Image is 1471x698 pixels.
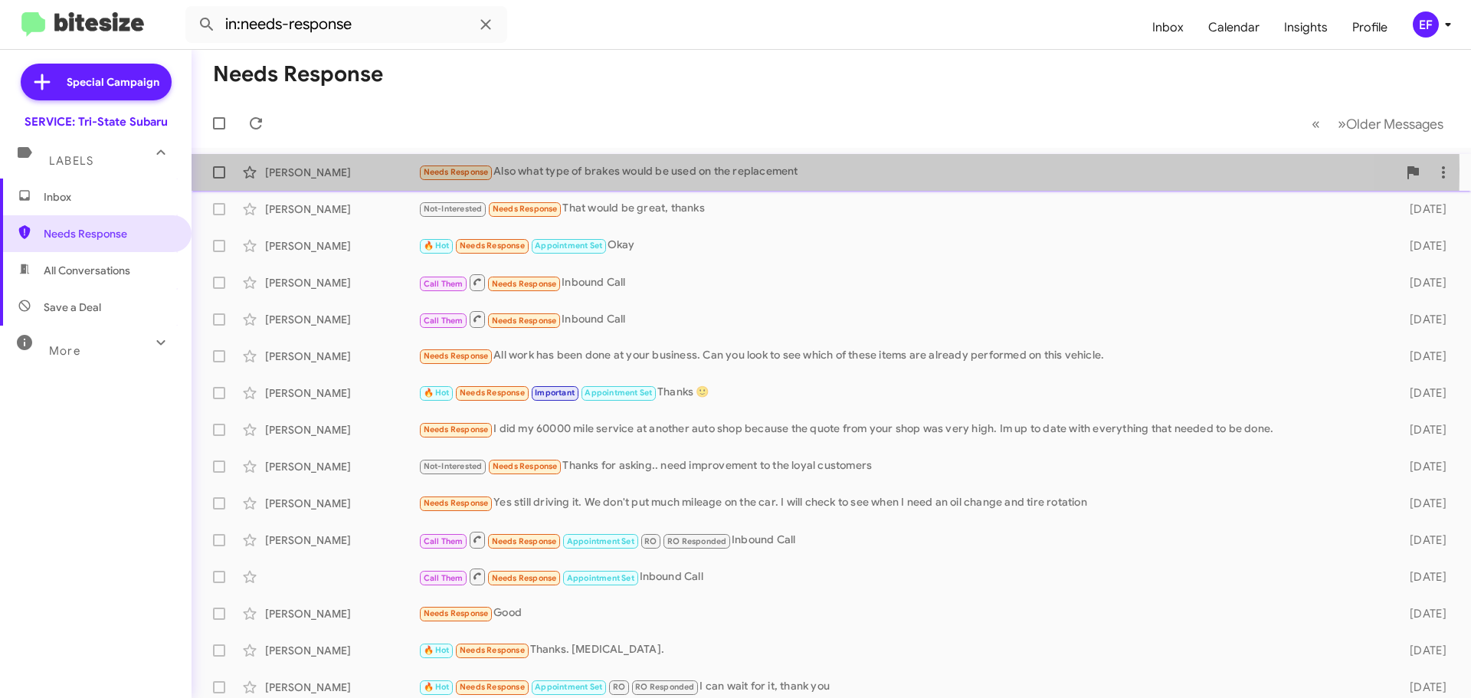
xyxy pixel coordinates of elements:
span: Needs Response [493,204,558,214]
span: 🔥 Hot [424,645,450,655]
div: [DATE] [1385,238,1459,254]
span: Needs Response [424,498,489,508]
div: Inbound Call [418,567,1385,586]
div: [PERSON_NAME] [265,422,418,437]
span: Special Campaign [67,74,159,90]
span: Call Them [424,279,464,289]
span: Not-Interested [424,461,483,471]
span: RO Responded [667,536,726,546]
span: Appointment Set [535,241,602,251]
div: [DATE] [1385,680,1459,695]
span: « [1312,114,1320,133]
div: [DATE] [1385,496,1459,511]
span: Appointment Set [585,388,652,398]
button: Next [1328,108,1453,139]
div: [DATE] [1385,202,1459,217]
span: RO Responded [635,682,694,692]
span: Needs Response [44,226,174,241]
span: Profile [1340,5,1400,50]
div: Inbound Call [418,530,1385,549]
span: Save a Deal [44,300,101,315]
span: Needs Response [460,645,525,655]
span: Important [535,388,575,398]
span: Insights [1272,5,1340,50]
div: Okay [418,237,1385,254]
span: More [49,344,80,358]
span: Needs Response [460,241,525,251]
div: All work has been done at your business. Can you look to see which of these items are already per... [418,347,1385,365]
a: Calendar [1196,5,1272,50]
span: RO [644,536,657,546]
div: Inbound Call [418,310,1385,329]
div: [PERSON_NAME] [265,275,418,290]
span: RO [613,682,625,692]
span: Needs Response [492,536,557,546]
span: Appointment Set [535,682,602,692]
div: Thanks 🙂 [418,384,1385,401]
span: 🔥 Hot [424,682,450,692]
div: [DATE] [1385,275,1459,290]
div: Good [418,605,1385,622]
div: Thanks for asking.. need improvement to the loyal customers [418,457,1385,475]
div: [PERSON_NAME] [265,533,418,548]
span: 🔥 Hot [424,241,450,251]
span: Needs Response [492,573,557,583]
div: SERVICE: Tri-State Subaru [25,114,168,129]
a: Inbox [1140,5,1196,50]
span: Needs Response [492,279,557,289]
div: Thanks. [MEDICAL_DATA]. [418,641,1385,659]
div: [DATE] [1385,533,1459,548]
div: [DATE] [1385,349,1459,364]
div: That would be great, thanks [418,200,1385,218]
span: Appointment Set [567,573,634,583]
span: Needs Response [492,316,557,326]
button: EF [1400,11,1454,38]
div: [PERSON_NAME] [265,202,418,217]
div: [DATE] [1385,459,1459,474]
div: [DATE] [1385,312,1459,327]
span: Needs Response [424,167,489,177]
input: Search [185,6,507,43]
div: [DATE] [1385,422,1459,437]
div: [PERSON_NAME] [265,496,418,511]
div: Inbound Call [418,273,1385,292]
span: Call Them [424,536,464,546]
div: [PERSON_NAME] [265,349,418,364]
div: [PERSON_NAME] [265,238,418,254]
div: [PERSON_NAME] [265,606,418,621]
span: Call Them [424,573,464,583]
div: [PERSON_NAME] [265,312,418,327]
div: [PERSON_NAME] [265,165,418,180]
span: Needs Response [424,351,489,361]
span: Needs Response [424,424,489,434]
button: Previous [1302,108,1329,139]
div: [PERSON_NAME] [265,680,418,695]
span: Needs Response [460,682,525,692]
span: Inbox [44,189,174,205]
div: [PERSON_NAME] [265,385,418,401]
h1: Needs Response [213,62,383,87]
div: Yes still driving it. We don't put much mileage on the car. I will check to see when I need an oi... [418,494,1385,512]
div: [DATE] [1385,606,1459,621]
div: [DATE] [1385,385,1459,401]
div: EF [1413,11,1439,38]
span: » [1338,114,1346,133]
span: Labels [49,154,93,168]
div: I can wait for it, thank you [418,678,1385,696]
span: Needs Response [460,388,525,398]
div: [PERSON_NAME] [265,643,418,658]
a: Special Campaign [21,64,172,100]
div: Also what type of brakes would be used on the replacement [418,163,1397,181]
span: Needs Response [493,461,558,471]
span: Appointment Set [567,536,634,546]
span: Older Messages [1346,116,1443,133]
div: [DATE] [1385,569,1459,585]
div: [DATE] [1385,643,1459,658]
span: Call Them [424,316,464,326]
nav: Page navigation example [1303,108,1453,139]
span: All Conversations [44,263,130,278]
span: Not-Interested [424,204,483,214]
div: [PERSON_NAME] [265,459,418,474]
